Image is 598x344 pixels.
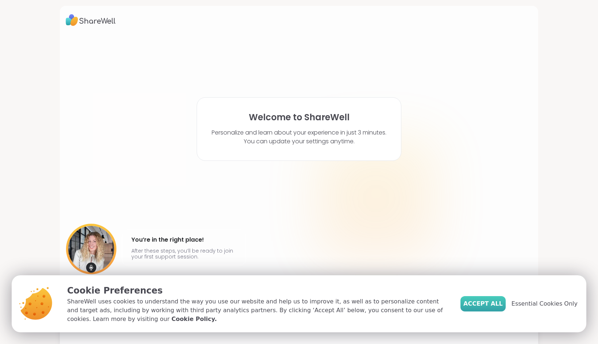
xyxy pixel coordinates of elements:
h1: Welcome to ShareWell [249,112,350,122]
img: User image [66,224,116,274]
p: Cookie Preferences [67,284,449,297]
p: After these steps, you’ll be ready to join your first support session. [131,248,236,260]
img: mic icon [86,262,96,273]
button: Accept All [460,296,506,311]
p: ShareWell uses cookies to understand the way you use our website and help us to improve it, as we... [67,297,449,324]
a: Cookie Policy. [171,315,217,324]
p: Personalize and learn about your experience in just 3 minutes. You can update your settings anytime. [212,128,386,146]
img: ShareWell Logo [66,12,116,29]
span: Accept All [463,299,503,308]
span: Essential Cookies Only [512,299,578,308]
h4: You’re in the right place! [131,234,236,246]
